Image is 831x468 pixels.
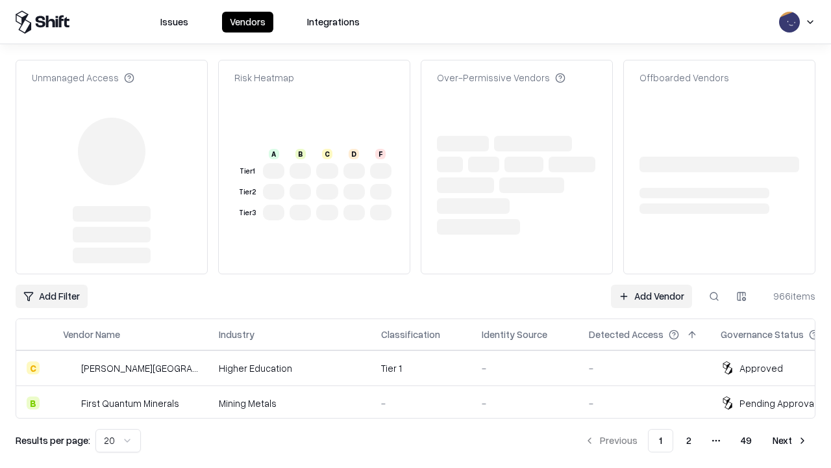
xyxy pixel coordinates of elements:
[219,361,360,375] div: Higher Education
[381,396,461,410] div: -
[482,361,568,375] div: -
[81,361,198,375] div: [PERSON_NAME][GEOGRAPHIC_DATA]
[16,285,88,308] button: Add Filter
[32,71,134,84] div: Unmanaged Access
[589,396,700,410] div: -
[237,166,258,177] div: Tier 1
[269,149,279,159] div: A
[299,12,367,32] button: Integrations
[765,429,815,452] button: Next
[234,71,294,84] div: Risk Heatmap
[81,396,179,410] div: First Quantum Minerals
[589,328,664,341] div: Detected Access
[676,429,702,452] button: 2
[219,328,254,341] div: Industry
[381,361,461,375] div: Tier 1
[611,285,692,308] a: Add Vendor
[16,434,90,447] p: Results per page:
[482,328,547,341] div: Identity Source
[381,328,440,341] div: Classification
[648,429,673,452] button: 1
[349,149,359,159] div: D
[437,71,565,84] div: Over-Permissive Vendors
[482,396,568,410] div: -
[739,361,783,375] div: Approved
[639,71,729,84] div: Offboarded Vendors
[63,328,120,341] div: Vendor Name
[739,396,816,410] div: Pending Approval
[730,429,762,452] button: 49
[375,149,386,159] div: F
[237,187,258,198] div: Tier 2
[63,396,76,409] img: First Quantum Minerals
[721,328,804,341] div: Governance Status
[589,361,700,375] div: -
[222,12,273,32] button: Vendors
[295,149,306,159] div: B
[322,149,332,159] div: C
[153,12,196,32] button: Issues
[27,361,40,374] div: C
[27,396,40,409] div: B
[219,396,360,410] div: Mining Metals
[763,289,815,303] div: 966 items
[63,361,76,374] img: Reichman University
[237,207,258,218] div: Tier 3
[577,429,815,452] nav: pagination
